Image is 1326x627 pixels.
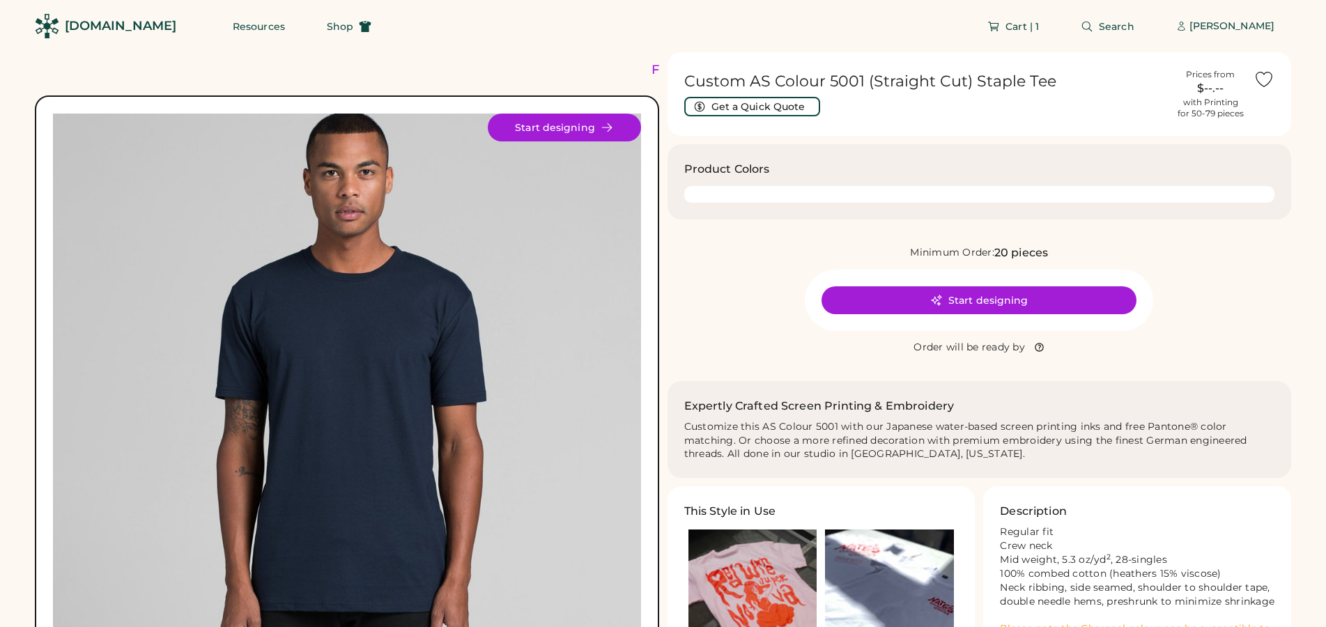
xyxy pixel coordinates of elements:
[684,72,1168,91] h1: Custom AS Colour 5001 (Straight Cut) Staple Tee
[1178,97,1244,119] div: with Printing for 50-79 pieces
[1189,20,1274,33] div: [PERSON_NAME]
[1186,69,1235,80] div: Prices from
[684,161,770,178] h3: Product Colors
[652,61,771,79] div: FREE SHIPPING
[684,97,820,116] button: Get a Quick Quote
[488,114,641,141] button: Start designing
[1005,22,1039,31] span: Cart | 1
[971,13,1056,40] button: Cart | 1
[35,14,59,38] img: Rendered Logo - Screens
[684,503,776,520] h3: This Style in Use
[1064,13,1151,40] button: Search
[684,420,1275,462] div: Customize this AS Colour 5001 with our Japanese water-based screen printing inks and free Pantone...
[684,398,955,415] h2: Expertly Crafted Screen Printing & Embroidery
[216,13,302,40] button: Resources
[65,17,176,35] div: [DOMAIN_NAME]
[327,22,353,31] span: Shop
[994,245,1048,261] div: 20 pieces
[1107,552,1111,562] sup: 2
[910,246,994,260] div: Minimum Order:
[310,13,388,40] button: Shop
[1000,503,1067,520] h3: Description
[822,286,1136,314] button: Start designing
[913,341,1025,355] div: Order will be ready by
[1099,22,1134,31] span: Search
[1175,80,1245,97] div: $--.--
